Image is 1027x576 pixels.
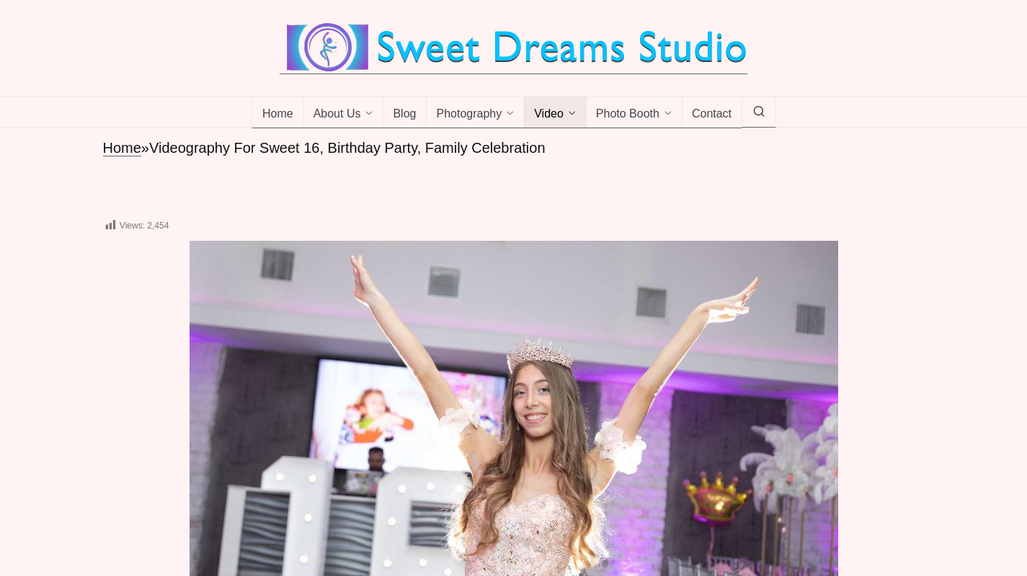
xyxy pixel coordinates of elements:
a: Photography [426,97,525,128]
a: Home [252,97,304,128]
span: About Us [314,107,361,122]
a: About Us [303,97,384,128]
img: Best Wedding Event Photography Photo Booth Videography NJ NY [280,22,747,74]
span: Photography [436,107,502,122]
span: Home [262,107,293,122]
span: Views: [120,221,145,231]
span: » [141,140,149,156]
a: Home [103,140,141,156]
span: Video [534,107,564,122]
span: 2,454 [147,221,169,231]
a: Photo Booth [586,97,683,128]
span: Videography For Sweet 16, Birthday Party, Family Celebration [149,140,546,156]
nav: breadcrumbs [103,138,925,158]
span: Photo Booth [596,107,659,122]
a: Contact [682,97,742,128]
a: Video [524,97,587,128]
a: Blog [383,97,427,128]
span: Contact [692,107,732,122]
span: Blog [393,107,416,122]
